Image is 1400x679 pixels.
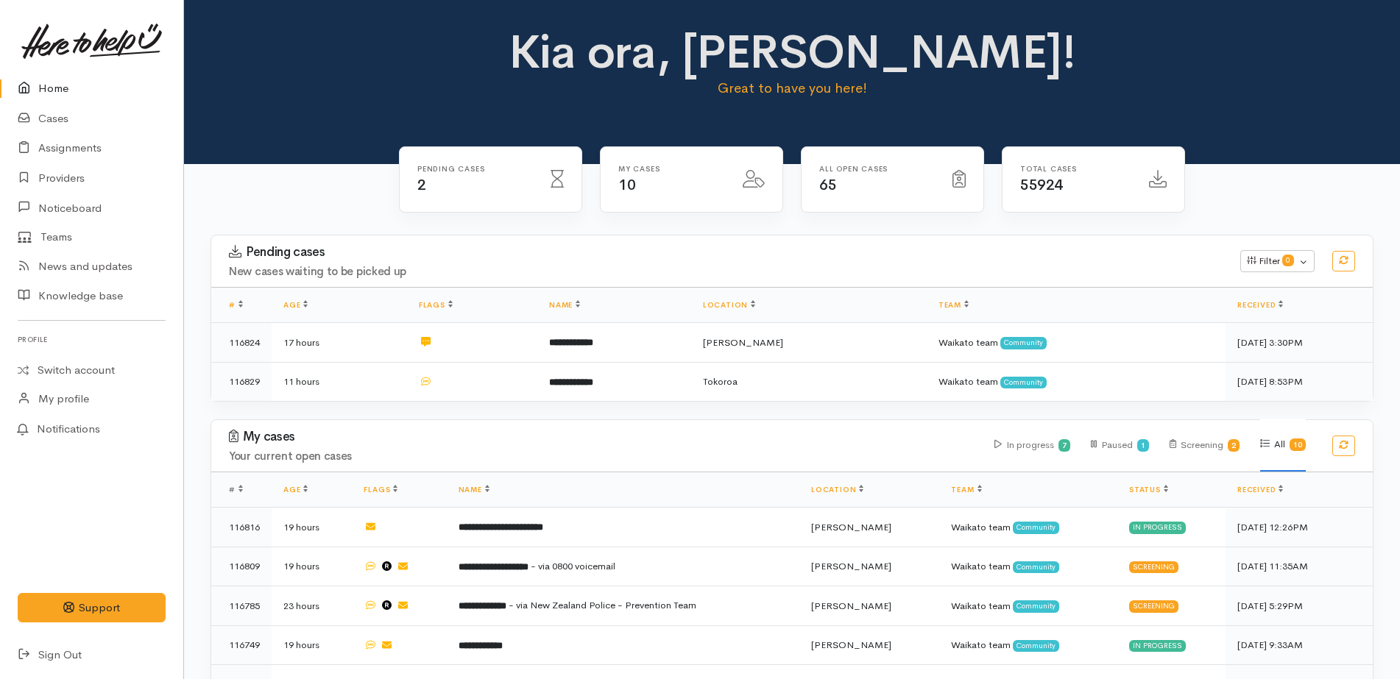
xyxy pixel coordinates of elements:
span: Community [1013,561,1059,573]
b: 1 [1141,441,1145,450]
h4: Your current open cases [229,450,977,463]
a: Flags [419,300,453,310]
a: # [229,300,243,310]
span: Community [1000,377,1047,388]
span: 55924 [1020,176,1063,194]
td: [DATE] 11:35AM [1226,547,1373,586]
div: Screening [1170,419,1240,472]
span: 2 [417,176,426,194]
h6: Pending cases [417,165,533,173]
span: [PERSON_NAME] [811,560,891,572]
span: Community [1013,600,1059,612]
td: 116749 [211,625,272,665]
td: 116785 [211,586,272,626]
b: 7 [1062,441,1067,450]
button: Support [18,593,166,623]
a: Received [1237,300,1283,310]
a: Location [811,485,863,494]
div: Screening [1129,600,1178,612]
p: Great to have you here! [506,78,1078,99]
h3: My cases [229,430,977,444]
span: [PERSON_NAME] [811,600,891,612]
a: Name [549,300,580,310]
h6: My cases [618,165,725,173]
span: # [229,485,243,494]
td: Waikato team [939,625,1117,665]
td: 11 hours [272,362,407,401]
h6: Total cases [1020,165,1131,173]
td: [DATE] 9:33AM [1226,625,1373,665]
div: In progress [1129,640,1186,652]
td: 19 hours [272,547,352,586]
td: [DATE] 8:53PM [1226,362,1373,401]
a: Team [951,485,981,494]
h4: New cases waiting to be picked up [229,266,1223,278]
span: Community [1000,337,1047,349]
td: 17 hours [272,323,407,363]
td: 116816 [211,508,272,547]
h1: Kia ora, [PERSON_NAME]! [506,26,1078,78]
td: Waikato team [939,547,1117,586]
td: 116829 [211,362,272,401]
span: 10 [618,176,635,194]
td: 19 hours [272,508,352,547]
a: Status [1129,485,1168,494]
b: 10 [1293,440,1302,449]
td: Waikato team [927,362,1226,401]
h6: All Open cases [819,165,935,173]
a: Flags [364,485,397,494]
span: - via New Zealand Police - Prevention Team [509,599,696,611]
div: Screening [1129,561,1178,573]
button: Filter0 [1240,250,1315,272]
td: Waikato team [927,323,1226,363]
td: [DATE] 12:26PM [1226,508,1373,547]
div: Paused [1091,419,1149,472]
b: 2 [1231,441,1236,450]
td: Waikato team [939,586,1117,626]
td: [DATE] 5:29PM [1226,586,1373,626]
div: In progress [1129,522,1186,533]
a: Name [459,485,489,494]
td: 19 hours [272,625,352,665]
a: Team [938,300,969,310]
a: Received [1237,485,1283,494]
td: 116809 [211,547,272,586]
span: Community [1013,640,1059,652]
h6: Profile [18,330,166,349]
div: All [1260,419,1306,472]
a: Age [283,485,308,494]
td: Waikato team [939,508,1117,547]
a: Age [283,300,308,310]
h3: Pending cases [229,245,1223,260]
span: [PERSON_NAME] [811,521,891,533]
td: 116824 [211,323,272,363]
span: Community [1013,522,1059,533]
td: 23 hours [272,586,352,626]
span: Tokoroa [703,375,738,388]
a: Location [703,300,755,310]
span: [PERSON_NAME] [811,639,891,651]
td: [DATE] 3:30PM [1226,323,1373,363]
span: 0 [1282,255,1294,266]
span: 65 [819,176,836,194]
span: [PERSON_NAME] [703,336,783,349]
div: In progress [994,419,1070,472]
span: - via 0800 voicemail [531,560,615,572]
